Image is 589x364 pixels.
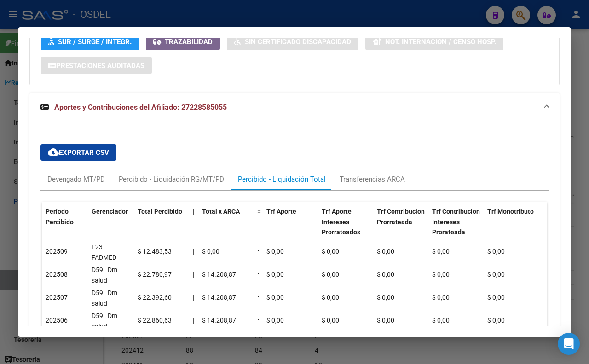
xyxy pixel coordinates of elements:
[365,33,503,50] button: Not. Internacion / Censo Hosp.
[322,294,339,301] span: $ 0,00
[377,317,394,324] span: $ 0,00
[263,202,318,253] datatable-header-cell: Trf Aporte
[146,33,220,50] button: Trazabilidad
[385,38,496,46] span: Not. Internacion / Censo Hosp.
[377,294,394,301] span: $ 0,00
[202,294,236,301] span: $ 14.208,87
[58,38,132,46] span: SUR / SURGE / INTEGR.
[318,202,373,253] datatable-header-cell: Trf Aporte Intereses Prorrateados
[48,147,59,158] mat-icon: cloud_download
[373,202,428,253] datatable-header-cell: Trf Contribucion Prorrateada
[138,271,172,278] span: $ 22.780,97
[198,202,254,253] datatable-header-cell: Total x ARCA
[257,208,261,215] span: =
[487,294,505,301] span: $ 0,00
[322,271,339,278] span: $ 0,00
[227,33,358,50] button: Sin Certificado Discapacidad
[322,317,339,324] span: $ 0,00
[484,202,539,253] datatable-header-cell: Trf Monotributo
[487,248,505,255] span: $ 0,00
[46,294,68,301] span: 202507
[245,38,351,46] span: Sin Certificado Discapacidad
[266,248,284,255] span: $ 0,00
[266,294,284,301] span: $ 0,00
[138,248,172,255] span: $ 12.483,53
[54,103,227,112] span: Aportes y Contribuciones del Afiliado: 27228585055
[48,148,109,157] span: Exportar CSV
[257,248,261,255] span: =
[40,144,116,161] button: Exportar CSV
[432,294,450,301] span: $ 0,00
[138,317,172,324] span: $ 22.860,63
[46,271,68,278] span: 202508
[138,208,182,215] span: Total Percibido
[202,208,240,215] span: Total x ARCA
[238,174,326,184] div: Percibido - Liquidación Total
[558,333,580,355] div: Open Intercom Messenger
[340,174,405,184] div: Transferencias ARCA
[266,317,284,324] span: $ 0,00
[257,271,261,278] span: =
[487,271,505,278] span: $ 0,00
[432,271,450,278] span: $ 0,00
[92,243,116,261] span: F23 - FADMED
[92,266,117,284] span: D59 - Dm salud
[41,57,152,74] button: Prestaciones Auditadas
[257,294,261,301] span: =
[46,317,68,324] span: 202506
[193,208,195,215] span: |
[88,202,134,253] datatable-header-cell: Gerenciador
[254,202,263,253] datatable-header-cell: =
[46,208,74,226] span: Período Percibido
[189,202,198,253] datatable-header-cell: |
[377,271,394,278] span: $ 0,00
[322,208,360,236] span: Trf Aporte Intereses Prorrateados
[432,208,480,236] span: Trf Contribucion Intereses Prorateada
[119,174,224,184] div: Percibido - Liquidación RG/MT/PD
[29,93,560,122] mat-expansion-panel-header: Aportes y Contribuciones del Afiliado: 27228585055
[428,202,484,253] datatable-header-cell: Trf Contribucion Intereses Prorateada
[432,248,450,255] span: $ 0,00
[138,294,172,301] span: $ 22.392,60
[42,202,88,253] datatable-header-cell: Período Percibido
[92,312,117,330] span: D59 - Dm salud
[92,289,117,307] span: D59 - Dm salud
[257,317,261,324] span: =
[266,271,284,278] span: $ 0,00
[322,248,339,255] span: $ 0,00
[377,248,394,255] span: $ 0,00
[47,174,105,184] div: Devengado MT/PD
[41,33,139,50] button: SUR / SURGE / INTEGR.
[56,62,144,70] span: Prestaciones Auditadas
[92,208,128,215] span: Gerenciador
[487,208,534,215] span: Trf Monotributo
[202,248,219,255] span: $ 0,00
[134,202,189,253] datatable-header-cell: Total Percibido
[202,271,236,278] span: $ 14.208,87
[46,248,68,255] span: 202509
[193,248,194,255] span: |
[193,294,194,301] span: |
[487,317,505,324] span: $ 0,00
[377,208,425,226] span: Trf Contribucion Prorrateada
[165,38,213,46] span: Trazabilidad
[193,317,194,324] span: |
[266,208,296,215] span: Trf Aporte
[202,317,236,324] span: $ 14.208,87
[432,317,450,324] span: $ 0,00
[193,271,194,278] span: |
